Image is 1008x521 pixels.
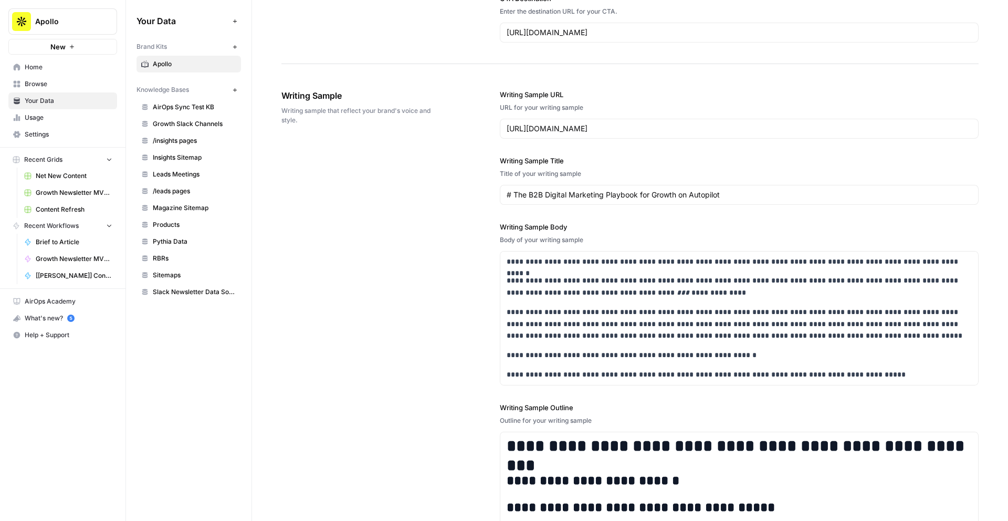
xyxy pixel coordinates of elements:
a: Sitemaps [136,267,241,284]
span: Growth Newsletter MVP 1.0 [36,254,112,264]
span: Products [153,220,236,230]
span: [[PERSON_NAME]] Content Refresh [36,271,112,280]
label: Writing Sample Title [500,155,979,166]
img: Apollo Logo [12,12,31,31]
text: 5 [69,316,72,321]
span: Growth Newsletter MVP 1.0 Grid [36,188,112,197]
span: Writing sample that reflect your brand's voice and style. [281,106,441,125]
a: 5 [67,315,75,322]
a: Products [136,216,241,233]
a: Pythia Data [136,233,241,250]
span: Home [25,62,112,72]
a: Growth Newsletter MVP 1.0 Grid [19,184,117,201]
span: Usage [25,113,112,122]
div: Enter the destination URL for your CTA. [500,7,979,16]
div: Outline for your writing sample [500,416,979,425]
a: Growth Slack Channels [136,116,241,132]
a: Browse [8,76,117,92]
span: Brief to Article [36,237,112,247]
span: Net New Content [36,171,112,181]
span: Your Data [25,96,112,106]
span: Content Refresh [36,205,112,214]
span: Leads Meetings [153,170,236,179]
span: Your Data [136,15,228,27]
input: www.sundaysoccer.com/gearup [507,27,972,38]
span: Help + Support [25,330,112,340]
span: Apollo [153,59,236,69]
a: Your Data [8,92,117,109]
div: Title of your writing sample [500,169,979,179]
span: RBRs [153,254,236,263]
a: [[PERSON_NAME]] Content Refresh [19,267,117,284]
span: Brand Kits [136,42,167,51]
span: Insights Sitemap [153,153,236,162]
span: /insights pages [153,136,236,145]
a: Slack Newsletter Data Source Test [DATE] [136,284,241,300]
span: AirOps Sync Test KB [153,102,236,112]
span: Browse [25,79,112,89]
button: Recent Workflows [8,218,117,234]
button: Recent Grids [8,152,117,168]
span: Settings [25,130,112,139]
span: Slack Newsletter Data Source Test [DATE] [153,287,236,297]
button: Help + Support [8,327,117,343]
a: Home [8,59,117,76]
span: Apollo [35,16,99,27]
a: Apollo [136,56,241,72]
span: Pythia Data [153,237,236,246]
a: RBRs [136,250,241,267]
button: Workspace: Apollo [8,8,117,35]
a: Content Refresh [19,201,117,218]
a: AirOps Academy [8,293,117,310]
span: /leads pages [153,186,236,196]
a: /insights pages [136,132,241,149]
span: Sitemaps [153,270,236,280]
span: AirOps Academy [25,297,112,306]
input: www.sundaysoccer.com/game-day [507,123,972,134]
span: New [50,41,66,52]
div: What's new? [9,310,117,326]
span: Knowledge Bases [136,85,189,95]
span: Writing Sample [281,89,441,102]
a: Insights Sitemap [136,149,241,166]
a: Net New Content [19,168,117,184]
a: Magazine Sitemap [136,200,241,216]
button: New [8,39,117,55]
a: Leads Meetings [136,166,241,183]
a: Usage [8,109,117,126]
input: Game Day Gear Guide [507,190,972,200]
label: Writing Sample Body [500,222,979,232]
span: Growth Slack Channels [153,119,236,129]
label: Writing Sample URL [500,89,979,100]
a: /leads pages [136,183,241,200]
a: Growth Newsletter MVP 1.0 [19,251,117,267]
a: AirOps Sync Test KB [136,99,241,116]
div: Body of your writing sample [500,235,979,245]
span: Recent Workflows [24,221,79,231]
span: Magazine Sitemap [153,203,236,213]
span: Recent Grids [24,155,62,164]
label: Writing Sample Outline [500,402,979,413]
a: Settings [8,126,117,143]
button: What's new? 5 [8,310,117,327]
div: URL for your writing sample [500,103,979,112]
a: Brief to Article [19,234,117,251]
